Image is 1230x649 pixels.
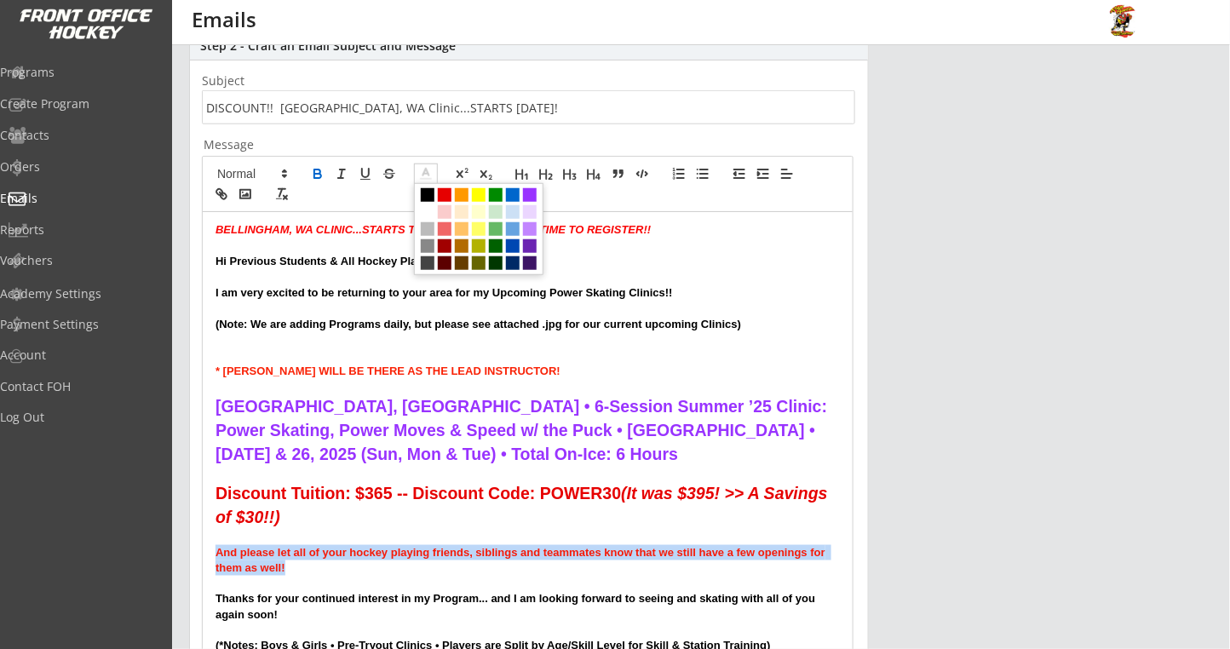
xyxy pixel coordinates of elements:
[210,164,293,184] span: Font size
[216,484,832,526] strong: Discount Tuition: $365 -- Discount Code: POWER30
[202,75,262,87] div: Subject
[216,286,673,299] strong: I am very excited to be returning to your area for my Upcoming Power Skating Clinics!!
[216,484,832,526] em: (It was $395! >> A Savings of $30!!)
[216,546,829,574] strong: And please let all of your hockey playing friends, siblings and teammates know that we still have...
[775,164,799,184] span: Text alignment
[216,365,560,377] strong: * [PERSON_NAME] WILL BE THERE AS THE LEAD INSTRUCTOR!
[216,223,651,236] em: BELLINGHAM, WA CLINIC...STARTS THIS WEEKEND... STILL TIME TO REGISTER!!
[216,593,819,621] strong: Thanks for your continued interest in my Program... and I am looking forward to seeing and skatin...
[204,139,263,151] div: Message
[200,40,858,52] div: Step 2 - Craft an Email Subject and Message
[216,255,447,267] strong: Hi Previous Students & All Hockey Players!!
[216,397,832,462] strong: [GEOGRAPHIC_DATA], [GEOGRAPHIC_DATA] • 6-Session Summer ’25 Clinic: Power Skating, Power Moves & ...
[216,318,741,330] strong: (Note: We are adding Programs daily, but please see attached .jpg for our current upcoming Clinics)
[414,164,438,184] span: Font color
